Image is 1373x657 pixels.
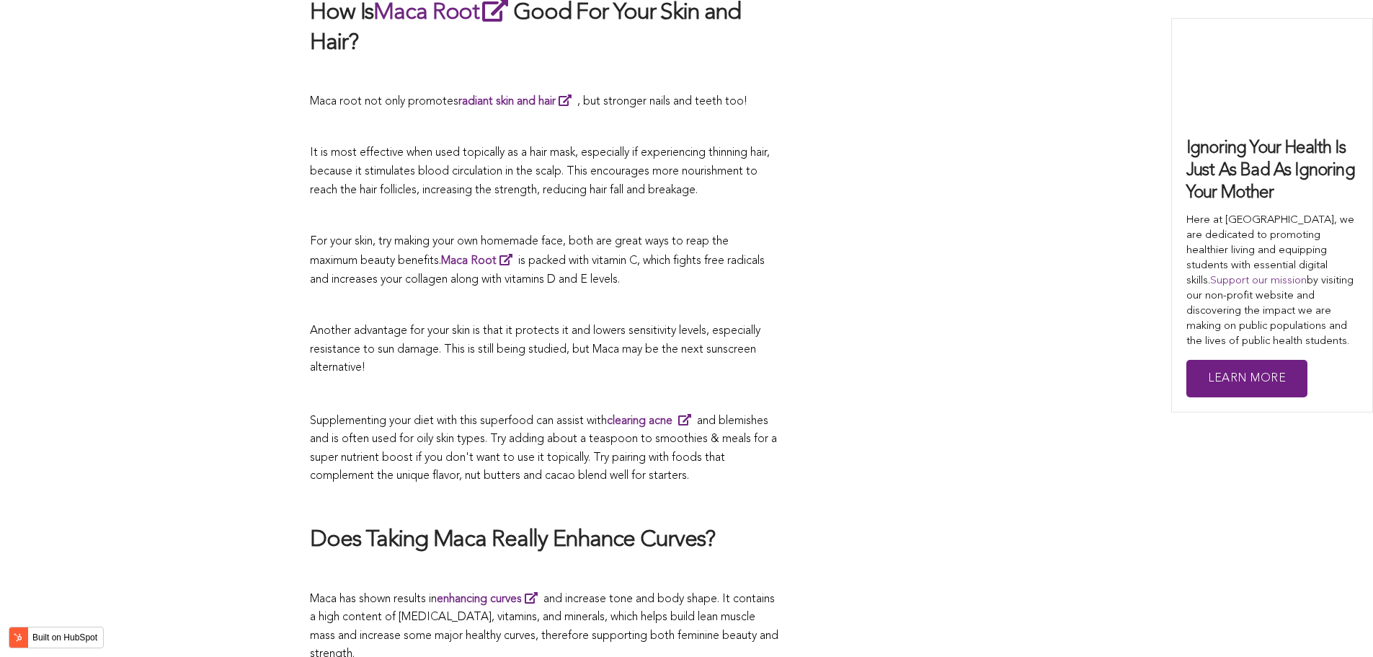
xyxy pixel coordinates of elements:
span: is packed with vitamin C, which fights free radicals and increases your collagen along with vitam... [310,255,765,286]
span: Maca root not only promotes , but stronger nails and teeth too! [310,96,747,107]
a: Maca Root [441,255,518,267]
label: Built on HubSpot [27,628,103,647]
h2: Does Taking Maca Really Enhance Curves? [310,526,778,556]
strong: clearing acne [607,415,672,427]
span: Supplementing your diet with this superfood can assist with and blemishes and is often used for o... [310,415,777,482]
a: enhancing curves [437,594,543,605]
span: It is most effective when used topically as a hair mask, especially if experiencing thinning hair... [310,147,770,195]
span: Maca Root [441,255,497,267]
a: clearing acne [607,415,697,427]
iframe: Chat Widget [1301,588,1373,657]
a: Learn More [1186,360,1307,398]
span: Another advantage for your skin is that it protects it and lowers sensitivity levels, especially ... [310,325,760,374]
a: radiant skin and hair [458,96,577,107]
button: Built on HubSpot [9,627,104,648]
strong: enhancing curves [437,594,522,605]
a: Maca Root [373,1,513,25]
span: For your skin, try making your own homemade face, both are great ways to reap the maximum beauty ... [310,236,729,268]
img: HubSpot sprocket logo [9,629,27,646]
